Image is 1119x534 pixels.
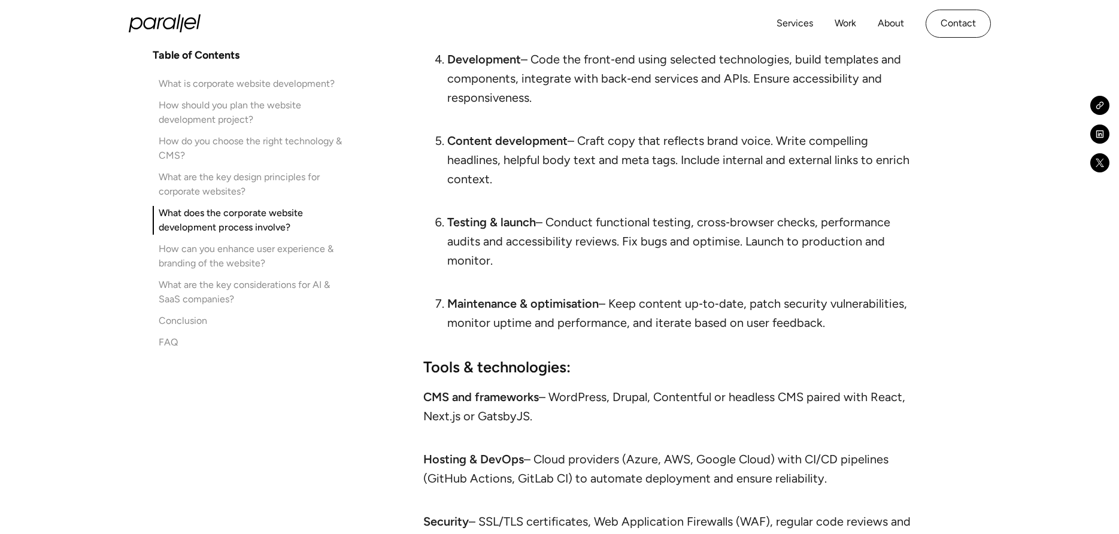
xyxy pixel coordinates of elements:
[447,133,568,148] strong: Content development
[447,50,911,126] li: – Code the front‑end using selected technologies, build templates and components, integrate with ...
[153,242,342,271] a: How can you enhance user experience & branding of the website?
[926,10,991,38] a: Contact
[153,335,342,350] a: FAQ
[159,77,335,91] div: What is corporate website development?
[835,15,856,32] a: Work
[153,278,342,307] a: What are the key considerations for AI & SaaS companies?
[159,206,342,235] div: What does the corporate website development process involve?
[159,242,342,271] div: How can you enhance user experience & branding of the website?
[159,335,178,350] div: FAQ
[423,452,524,466] strong: Hosting & DevOps
[423,387,911,445] li: – WordPress, Drupal, Contentful or headless CMS paired with React, Next.js or GatsbyJS.
[447,294,911,332] li: – Keep content up‑to‑date, patch security vulnerabilities, monitor uptime and performance, and it...
[423,514,469,529] strong: Security
[159,314,207,328] div: Conclusion
[777,15,813,32] a: Services
[153,77,342,91] a: What is corporate website development?
[153,314,342,328] a: Conclusion
[423,356,911,378] h3: Tools & technologies:
[447,296,599,311] strong: Maintenance & optimisation
[447,131,911,208] li: – Craft copy that reflects brand voice. Write compelling headlines, helpful body text and meta ta...
[423,390,539,404] strong: CMS and frameworks
[153,206,342,235] a: What does the corporate website development process involve?
[129,14,201,32] a: home
[159,278,342,307] div: What are the key considerations for AI & SaaS companies?
[159,98,342,127] div: How should you plan the website development project?
[153,48,239,62] h4: Table of Contents
[153,170,342,199] a: What are the key design principles for corporate websites?
[159,170,342,199] div: What are the key design principles for corporate websites?
[447,52,521,66] strong: Development
[447,213,911,289] li: – Conduct functional testing, cross‑browser checks, performance audits and accessibility reviews....
[153,134,342,163] a: How do you choose the right technology & CMS?
[878,15,904,32] a: About
[153,98,342,127] a: How should you plan the website development project?
[447,215,536,229] strong: Testing & launch
[159,134,342,163] div: How do you choose the right technology & CMS?
[423,450,911,507] li: – Cloud providers (Azure, AWS, Google Cloud) with CI/CD pipelines (GitHub Actions, GitLab CI) to ...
